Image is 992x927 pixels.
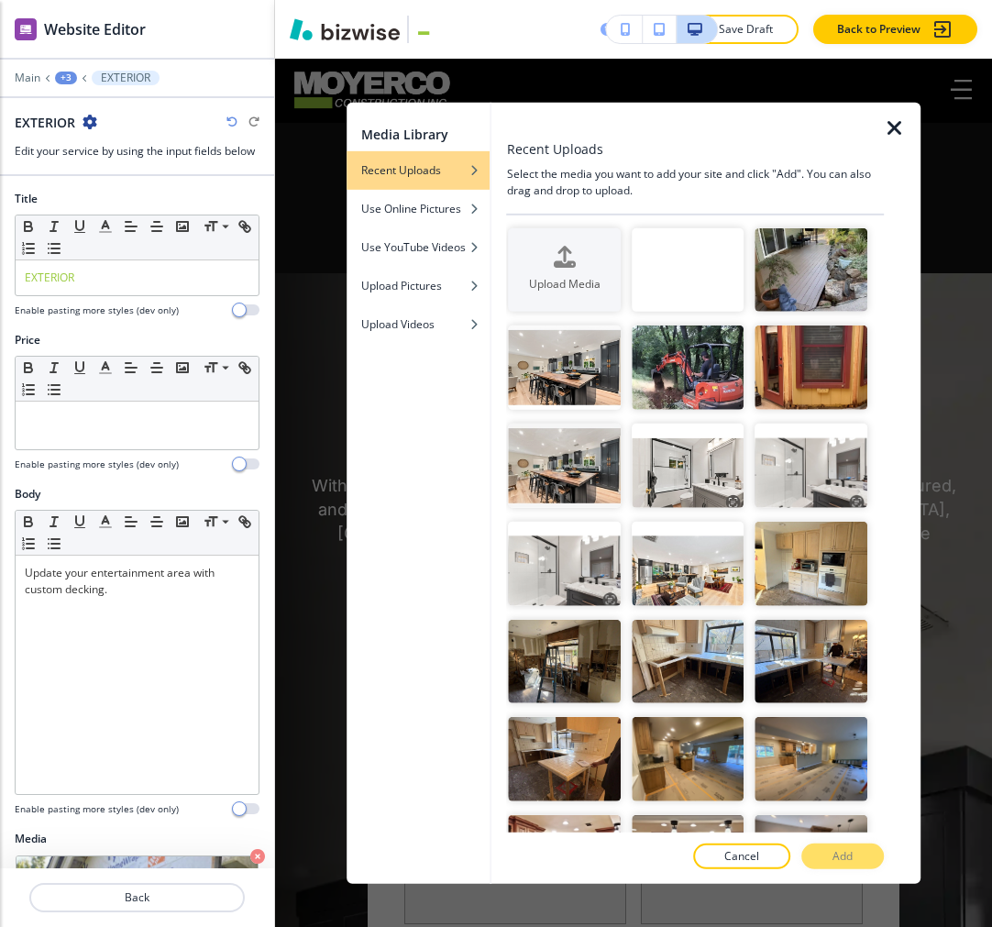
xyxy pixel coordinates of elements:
button: Main [15,72,40,84]
h4: Enable pasting more styles (dev only) [15,303,179,317]
h2: Price [15,332,40,348]
p: Cancel [724,848,759,865]
p: Back [31,889,243,906]
button: Upload Media [509,227,621,312]
h2: Media [15,831,259,847]
h4: Upload Media [509,277,621,293]
h4: Upload Videos [361,315,435,332]
button: +3 [55,72,77,84]
p: EXTERIOR [101,72,150,84]
button: Use Online Pictures [347,189,490,227]
button: Cancel [693,844,790,869]
h4: Use YouTube Videos [361,238,466,255]
button: Upload Videos [347,304,490,343]
h2: Media Library [361,124,448,143]
h4: Upload Pictures [361,277,442,293]
img: Bizwise Logo [290,18,400,40]
h4: Select the media you want to add your site and click "Add". You can also drag and drop to upload. [507,165,884,198]
h2: Body [15,486,40,502]
h3: Recent Uploads [507,138,603,158]
button: Save Draft [692,15,799,44]
button: Recent Uploads [347,150,490,189]
h4: Enable pasting more styles (dev only) [15,802,179,816]
p: Update your entertainment area with custom decking. [25,565,249,598]
h4: Enable pasting more styles (dev only) [15,458,179,471]
h2: Website Editor [44,18,146,40]
img: editor icon [15,18,37,40]
p: Back to Preview [837,21,920,38]
p: Save Draft [716,21,775,38]
span: EXTERIOR [25,270,74,285]
h3: Edit your service by using the input fields below [15,143,259,160]
button: Back [29,883,245,912]
img: Your Logo [416,22,466,37]
button: Use YouTube Videos [347,227,490,266]
button: Back to Preview [813,15,977,44]
h4: Recent Uploads [361,161,441,178]
h4: Use Online Pictures [361,200,461,216]
h2: Title [15,191,38,207]
button: Upload Pictures [347,266,490,304]
h2: EXTERIOR [15,113,75,132]
button: EXTERIOR [92,71,160,85]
